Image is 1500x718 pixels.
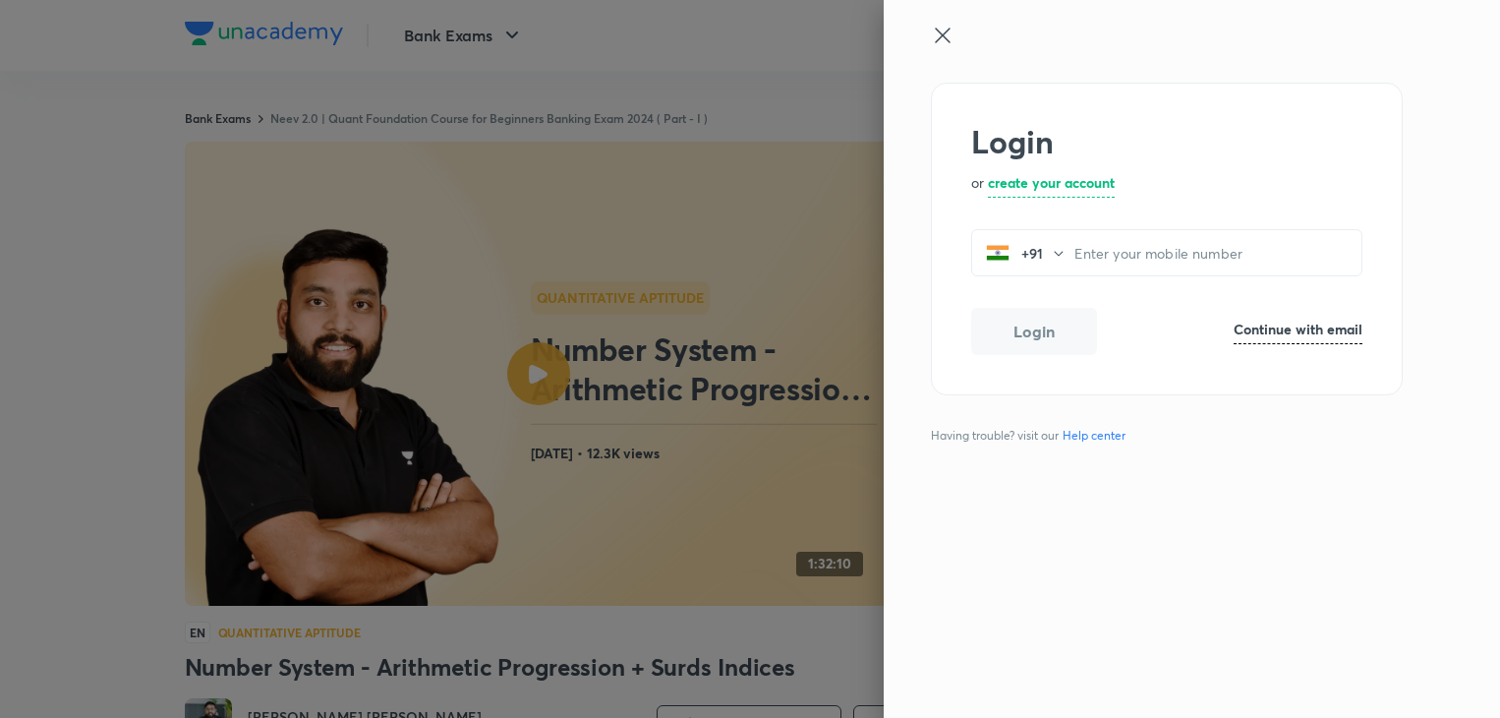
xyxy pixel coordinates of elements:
input: Enter your mobile number [1074,233,1361,273]
img: India [986,241,1010,265]
button: Login [971,308,1097,355]
h2: Login [971,123,1362,160]
a: Continue with email [1234,319,1362,344]
h6: create your account [988,172,1115,193]
span: Having trouble? visit our [931,427,1133,445]
a: create your account [988,172,1115,198]
p: +91 [1010,243,1051,264]
a: Help center [1059,427,1129,445]
h6: Continue with email [1234,319,1362,339]
p: or [971,172,984,198]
